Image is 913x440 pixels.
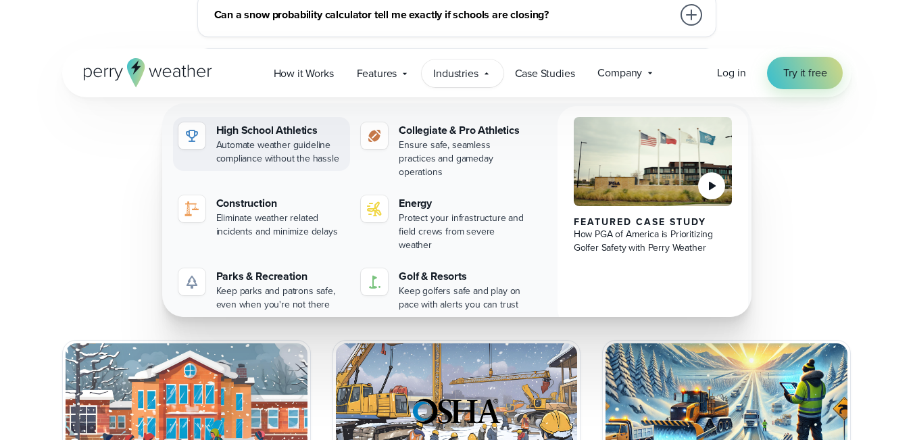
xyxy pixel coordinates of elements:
div: v 4.0.25 [38,22,66,32]
a: How it Works [262,59,345,87]
div: Construction [216,195,345,212]
div: Featured Case Study [574,217,733,228]
a: Collegiate & Pro Athletics Ensure safe, seamless practices and gameday operations [355,117,533,185]
img: highschool-icon.svg [184,128,200,144]
img: proathletics-icon@2x-1.svg [366,128,383,144]
div: Parks & Recreation [216,268,345,285]
div: Keep parks and patrons safe, even when you're not there [216,285,345,312]
span: Company [597,65,642,81]
a: PGA of America, Frisco Campus Featured Case Study How PGA of America is Prioritizing Golfer Safet... [558,106,749,328]
img: tab_domain_overview_orange.svg [36,78,47,89]
a: Log in [717,65,745,81]
a: High School Athletics Automate weather guideline compliance without the hassle [173,117,351,171]
img: golf-iconV2.svg [366,274,383,290]
span: Try it free [783,65,826,81]
div: Golf & Resorts [399,268,528,285]
div: Automate weather guideline compliance without the hassle [216,139,345,166]
a: Golf & Resorts Keep golfers safe and play on pace with alerts you can trust [355,263,533,317]
div: Ensure safe, seamless practices and gameday operations [399,139,528,179]
div: Domain Overview [51,80,121,89]
img: energy-icon@2x-1.svg [366,201,383,217]
span: Industries [433,66,478,82]
div: Keywords by Traffic [149,80,228,89]
span: Features [357,66,397,82]
a: Parks & Recreation Keep parks and patrons safe, even when you're not there [173,263,351,317]
a: Try it free [767,57,843,89]
img: logo_orange.svg [22,22,32,32]
span: How it Works [274,66,334,82]
img: PGA of America, Frisco Campus [574,117,733,206]
div: Keep golfers safe and play on pace with alerts you can trust [399,285,528,312]
span: Case Studies [515,66,575,82]
a: Case Studies [503,59,587,87]
a: Energy Protect your infrastructure and field crews from severe weather [355,190,533,258]
div: How PGA of America is Prioritizing Golfer Safety with Perry Weather [574,228,733,255]
div: Energy [399,195,528,212]
a: Construction Eliminate weather related incidents and minimize delays [173,190,351,244]
div: Domain: [DOMAIN_NAME] [35,35,149,46]
img: parks-icon-grey.svg [184,274,200,290]
div: High School Athletics [216,122,345,139]
span: Log in [717,65,745,80]
img: noun-crane-7630938-1@2x.svg [184,201,200,217]
img: website_grey.svg [22,35,32,46]
img: tab_keywords_by_traffic_grey.svg [134,78,145,89]
div: Protect your infrastructure and field crews from severe weather [399,212,528,252]
h3: Can a snow probability calculator tell me exactly if schools are closing? [214,7,672,23]
div: Eliminate weather related incidents and minimize delays [216,212,345,239]
div: Collegiate & Pro Athletics [399,122,528,139]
